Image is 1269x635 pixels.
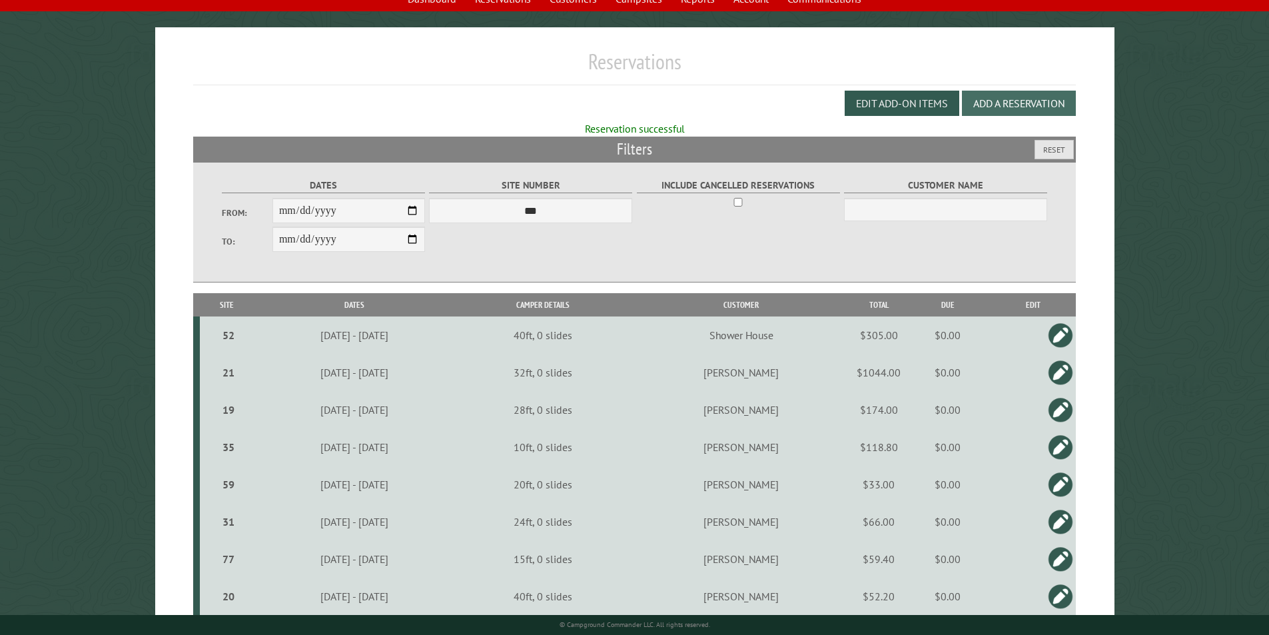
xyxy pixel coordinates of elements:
[852,578,905,616] td: $52.20
[852,428,905,466] td: $118.80
[845,91,959,116] button: Edit Add-on Items
[630,428,852,466] td: [PERSON_NAME]
[852,391,905,428] td: $174.00
[256,366,453,379] div: [DATE] - [DATE]
[852,293,905,317] th: Total
[852,540,905,578] td: $59.40
[205,403,252,416] div: 19
[852,317,905,354] td: $305.00
[905,317,990,354] td: $0.00
[962,91,1076,116] button: Add a Reservation
[1035,140,1074,159] button: Reset
[256,590,453,603] div: [DATE] - [DATE]
[852,503,905,540] td: $66.00
[205,440,252,454] div: 35
[455,317,630,354] td: 40ft, 0 slides
[205,328,252,342] div: 52
[256,478,453,491] div: [DATE] - [DATE]
[905,428,990,466] td: $0.00
[205,366,252,379] div: 21
[455,540,630,578] td: 15ft, 0 slides
[630,540,852,578] td: [PERSON_NAME]
[844,178,1047,193] label: Customer Name
[905,540,990,578] td: $0.00
[630,503,852,540] td: [PERSON_NAME]
[905,293,990,317] th: Due
[905,391,990,428] td: $0.00
[560,620,710,629] small: © Campground Commander LLC. All rights reserved.
[455,503,630,540] td: 24ft, 0 slides
[256,328,453,342] div: [DATE] - [DATE]
[905,466,990,503] td: $0.00
[905,503,990,540] td: $0.00
[429,178,632,193] label: Site Number
[193,137,1076,162] h2: Filters
[455,578,630,616] td: 40ft, 0 slides
[630,391,852,428] td: [PERSON_NAME]
[222,178,425,193] label: Dates
[455,428,630,466] td: 10ft, 0 slides
[630,293,852,317] th: Customer
[455,293,630,317] th: Camper Details
[256,552,453,566] div: [DATE] - [DATE]
[852,466,905,503] td: $33.00
[630,354,852,391] td: [PERSON_NAME]
[630,466,852,503] td: [PERSON_NAME]
[990,293,1076,317] th: Edit
[205,478,252,491] div: 59
[205,515,252,528] div: 31
[200,293,254,317] th: Site
[455,391,630,428] td: 28ft, 0 slides
[905,578,990,616] td: $0.00
[222,207,272,219] label: From:
[630,317,852,354] td: Shower House
[222,235,272,248] label: To:
[205,552,252,566] div: 77
[254,293,455,317] th: Dates
[455,466,630,503] td: 20ft, 0 slides
[256,515,453,528] div: [DATE] - [DATE]
[852,354,905,391] td: $1044.00
[193,121,1076,136] div: Reservation successful
[630,578,852,616] td: [PERSON_NAME]
[256,403,453,416] div: [DATE] - [DATE]
[256,440,453,454] div: [DATE] - [DATE]
[205,590,252,603] div: 20
[193,49,1076,85] h1: Reservations
[905,354,990,391] td: $0.00
[637,178,840,193] label: Include Cancelled Reservations
[455,354,630,391] td: 32ft, 0 slides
